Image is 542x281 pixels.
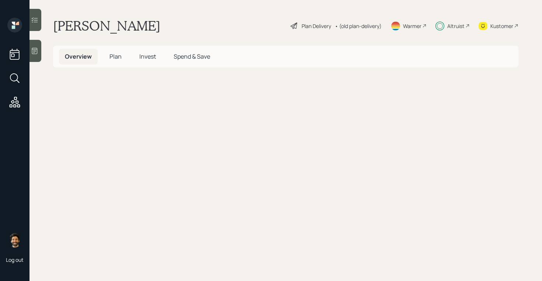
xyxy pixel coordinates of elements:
[139,52,156,60] span: Invest
[7,233,22,247] img: eric-schwartz-headshot.png
[335,22,382,30] div: • (old plan-delivery)
[447,22,465,30] div: Altruist
[302,22,331,30] div: Plan Delivery
[110,52,122,60] span: Plan
[174,52,210,60] span: Spend & Save
[490,22,513,30] div: Kustomer
[53,18,160,34] h1: [PERSON_NAME]
[403,22,421,30] div: Warmer
[65,52,92,60] span: Overview
[6,256,24,263] div: Log out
